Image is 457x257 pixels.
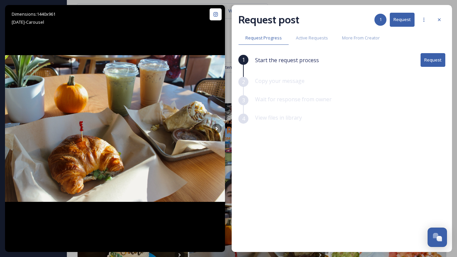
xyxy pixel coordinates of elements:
span: 1 [242,56,245,64]
span: Copy your message [255,77,305,85]
h2: Request post [238,12,299,28]
span: 2 [242,78,245,86]
span: 3 [242,96,245,104]
span: Dimensions: 1440 x 961 [12,11,55,17]
button: Request [421,53,445,67]
span: Active Requests [296,35,328,41]
span: Wait for response from owner [255,96,332,103]
button: Open Chat [428,228,447,247]
span: 1 [379,16,382,23]
span: [DATE] - Carousel [12,19,44,25]
span: 4 [242,115,245,123]
span: Start the request process [255,56,319,64]
span: Request Progress [245,35,282,41]
img: came to poppycoffee_209 for the grand opening yesterday! tried out the pumpkin matcha & the iced ... [5,55,225,202]
span: More From Creator [342,35,380,41]
button: Request [390,13,415,26]
span: View files in library [255,114,302,121]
